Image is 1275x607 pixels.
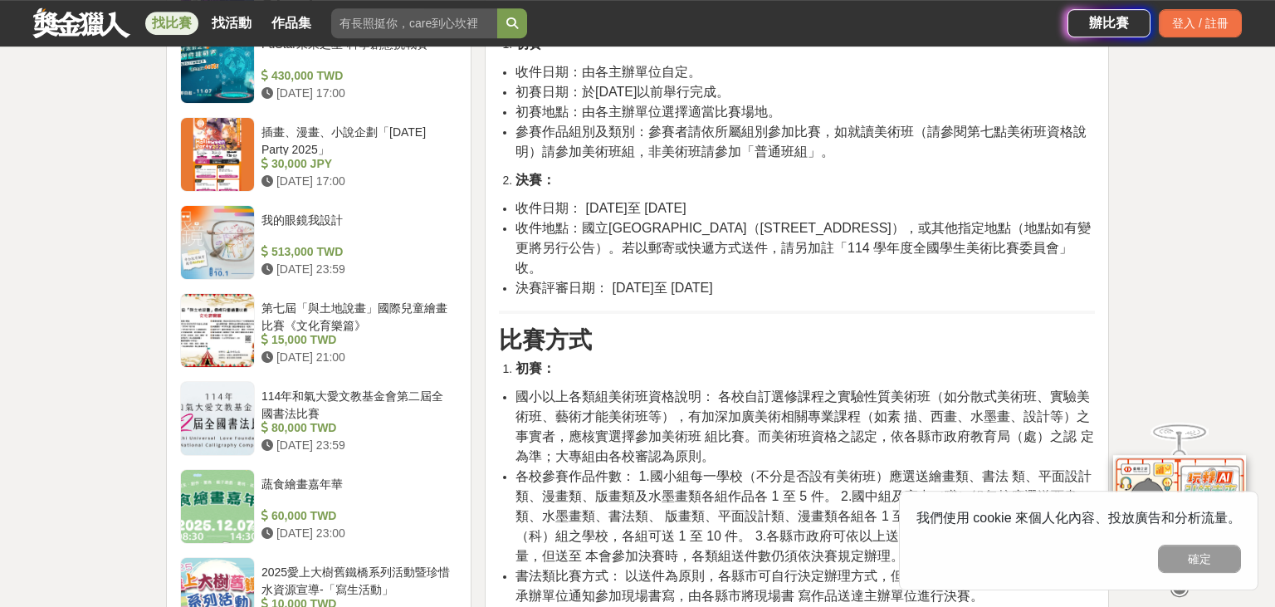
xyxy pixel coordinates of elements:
div: 插畫、漫畫、小說企劃「[DATE] Party 2025」 [261,124,451,155]
div: [DATE] 23:00 [261,525,451,542]
div: [DATE] 21:00 [261,349,451,366]
div: 114年和氣大愛文教基金會第二屆全國書法比賽 [261,388,451,419]
button: 確定 [1158,545,1241,573]
div: 30,000 JPY [261,155,451,173]
a: 第七屆「與土地說畫」國際兒童繪畫比賽《文化育樂篇》 15,000 TWD [DATE] 21:00 [180,293,457,368]
strong: 初賽： [515,361,555,375]
a: 作品集 [265,12,318,35]
strong: 比賽方式 [499,327,592,353]
a: FuStar未來之星-科學創意挑戰賽 430,000 TWD [DATE] 17:00 [180,29,457,104]
span: 各校參賽作品件數： 1.國小組每一學校（不分是否設有美術班）應選送繪畫類、書法 類、平面設計類、漫畫類、版畫類及水墨畫類各組作品各 1 至 5 件。 2.國中組及高中（職）組每校應選送西畫類、水... [515,469,1092,563]
span: 參賽作品組別及類別：參賽者請依所屬組別參加比賽，如就讀美術班（請參閱第七點美術班資格說明）請參加美術班組，非美術班請參加「普通班組」。 [515,125,1087,159]
span: 決賽評審日期： [DATE]至 [DATE] [515,281,713,295]
span: 初賽日期：於[DATE]以前舉行完成。 [515,85,730,99]
span: 收件日期： [DATE]至 [DATE] [515,201,686,215]
a: 插畫、漫畫、小說企劃「[DATE] Party 2025」 30,000 JPY [DATE] 17:00 [180,117,457,192]
div: [DATE] 17:00 [261,85,451,102]
div: FuStar未來之星-科學創意挑戰賽 [261,36,451,67]
span: 我們使用 cookie 來個人化內容、投放廣告和分析流量。 [916,511,1241,525]
a: 找活動 [205,12,258,35]
a: 114年和氣大愛文教基金會第二屆全國書法比賽 80,000 TWD [DATE] 23:59 [180,381,457,456]
div: 60,000 TWD [261,507,451,525]
span: 收件日期：由各主辦單位自定。 [515,65,701,79]
div: 我的眼鏡我設計 [261,212,451,243]
div: 80,000 TWD [261,419,451,437]
span: 書法類比賽方式： 以送件為原則，各縣市可自行決定辦理方式，但取得決賽代表權 同學，須依初賽承辦單位通知參加現場書寫，由各縣市將現場書 寫作品送達主辦單位進行決賽。 [515,569,1094,603]
div: 2025愛上大樹舊鐵橋系列活動暨珍惜水資源宣導-「寫生活動」 [261,564,451,595]
span: 國小以上各類組美術班資格說明： 各校自訂選修課程之實驗性質美術班（如分散式美術班、實驗美 術班、藝術才能美術班等），有加深加廣美術相關專業課程（如素 描、西畫、水墨畫、設計等）之事實者，應核實選... [515,389,1094,463]
div: 蔬食繪畫嘉年華 [261,476,451,507]
a: 辦比賽 [1067,9,1150,37]
span: 收件地點：國立[GEOGRAPHIC_DATA]（[STREET_ADDRESS]），或其他指定地點（地點如有變更將另行公告）。若以郵寄或快遞方式送件，請另加註「114 學年度全國學生美術比賽委... [515,221,1091,275]
strong: 決賽： [515,173,555,187]
div: [DATE] 17:00 [261,173,451,190]
div: 15,000 TWD [261,331,451,349]
div: [DATE] 23:59 [261,437,451,454]
a: 蔬食繪畫嘉年華 60,000 TWD [DATE] 23:00 [180,469,457,544]
div: 513,000 TWD [261,243,451,261]
img: d2146d9a-e6f6-4337-9592-8cefde37ba6b.png [1113,455,1246,565]
a: 找比賽 [145,12,198,35]
input: 有長照挺你，care到心坎裡！青春出手，拍出照顧 影音徵件活動 [331,8,497,38]
div: 430,000 TWD [261,67,451,85]
div: 登入 / 註冊 [1159,9,1242,37]
a: 我的眼鏡我設計 513,000 TWD [DATE] 23:59 [180,205,457,280]
span: 初賽地點：由各主辦單位選擇適當比賽場地。 [515,105,781,119]
div: 第七屆「與土地說畫」國際兒童繪畫比賽《文化育樂篇》 [261,300,451,331]
div: [DATE] 23:59 [261,261,451,278]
